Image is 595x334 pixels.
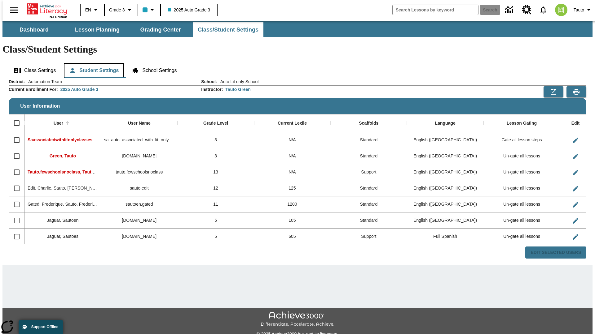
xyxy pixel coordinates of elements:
span: Green, Tauto [50,153,76,158]
div: Un-gate all lessons [483,196,560,212]
button: Class color is light blue. Change class color [140,4,158,15]
div: tauto.fewschoolsnoclass [101,164,178,180]
button: Grade: Grade 3, Select a grade [107,4,136,15]
input: search field [393,5,478,15]
div: Support [330,164,407,180]
div: Lesson Gating [507,121,537,126]
div: sa_auto_associated_with_lit_only_classes [101,132,178,148]
div: sauto.edit [101,180,178,196]
span: Jaguar, Sautoes [47,234,78,239]
img: avatar image [555,4,567,16]
div: 1200 [254,196,331,212]
h2: School : [201,79,217,84]
div: 5 [178,212,254,229]
button: Edit User [569,166,582,179]
span: Saassociatedwithlitonlyclasses, Saassociatedwithlitonlyclasses [28,137,160,142]
div: SubNavbar [2,22,264,37]
div: Scaffolds [359,121,378,126]
div: 3 [178,148,254,164]
div: sautoen.gated [101,196,178,212]
div: 11 [178,196,254,212]
div: 12 [178,180,254,196]
div: Full Spanish [407,229,483,245]
button: Grading Center [130,22,192,37]
span: Dashboard [20,26,49,33]
div: Standard [330,180,407,196]
div: sautoen.jaguar [101,212,178,229]
span: Gated. Frederique, Sauto. Frederique [28,202,100,207]
div: Standard [330,196,407,212]
button: Class Settings [9,63,61,78]
span: Edit. Charlie, Sauto. Charlie [28,186,103,191]
div: Un-gate all lessons [483,212,560,229]
span: Class/Student Settings [198,26,258,33]
div: N/A [254,164,331,180]
button: Print Preview [566,86,586,97]
div: English (US) [407,132,483,148]
div: Un-gate all lessons [483,180,560,196]
span: User Information [20,103,60,109]
div: User Name [128,121,151,126]
div: Language [435,121,456,126]
button: Edit User [569,134,582,147]
span: Support Offline [31,325,58,329]
div: N/A [254,132,331,148]
button: Edit User [569,182,582,195]
span: Jaguar, Sautoen [47,218,78,223]
button: Select a new avatar [551,2,571,18]
div: Standard [330,132,407,148]
div: User [54,121,63,126]
div: Standard [330,148,407,164]
div: English (US) [407,180,483,196]
div: 13 [178,164,254,180]
a: Resource Center, Will open in new tab [518,2,535,18]
span: Grade 3 [109,7,125,13]
button: School Settings [127,63,182,78]
div: English (US) [407,164,483,180]
span: 2025 Auto Grade 3 [168,7,210,13]
span: Lesson Planning [75,26,120,33]
button: Lesson Planning [66,22,128,37]
a: Home [27,3,67,15]
span: EN [85,7,91,13]
h2: District : [9,79,25,84]
div: Gate all lesson steps [483,132,560,148]
div: Home [27,2,67,19]
button: Export to CSV [544,86,563,97]
span: Auto Lit only School [217,79,259,85]
div: Support [330,229,407,245]
h2: Instructor : [201,87,223,92]
span: Automation Team [25,79,62,85]
div: SubNavbar [2,21,593,37]
h1: Class/Student Settings [2,44,593,55]
div: English (US) [407,212,483,229]
div: 605 [254,229,331,245]
button: Dashboard [3,22,65,37]
button: Class/Student Settings [193,22,263,37]
button: Edit User [569,231,582,243]
a: Notifications [535,2,551,18]
img: Achieve3000 Differentiate Accelerate Achieve [261,311,334,327]
div: Edit [571,121,580,126]
div: Current Lexile [278,121,307,126]
a: Data Center [501,2,518,19]
h2: Current Enrollment For : [9,87,58,92]
div: Un-gate all lessons [483,148,560,164]
div: Un-gate all lessons [483,229,560,245]
span: Tauto.fewschoolsnoclass, Tauto.fewschoolsnoclass [28,169,135,174]
div: Un-gate all lessons [483,164,560,180]
div: Standard [330,212,407,229]
div: Tauto Green [225,86,250,92]
button: Edit User [569,215,582,227]
div: English (US) [407,196,483,212]
div: English (US) [407,148,483,164]
span: NJ Edition [50,15,67,19]
div: 3 [178,132,254,148]
div: tauto.green [101,148,178,164]
span: Tauto [574,7,584,13]
button: Student Settings [64,63,124,78]
div: sautoes.jaguar [101,229,178,245]
div: User Information [9,79,586,259]
button: Edit User [569,199,582,211]
div: Grade Level [203,121,228,126]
